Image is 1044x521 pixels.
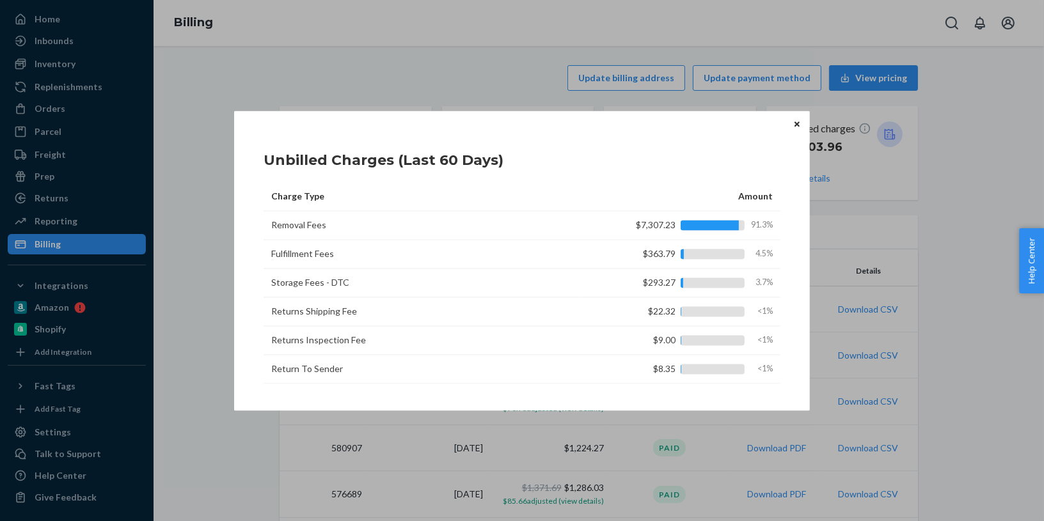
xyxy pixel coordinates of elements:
div: $9.00 [604,334,773,346]
div: $7,307.23 [604,219,773,231]
td: Removal Fees [264,211,583,240]
td: Returns Shipping Fee [264,297,583,326]
td: Storage Fees - DTC [264,268,583,297]
span: <1% [750,363,773,375]
div: $363.79 [604,247,773,260]
button: Close [791,117,803,131]
span: 91.3% [750,219,773,231]
h1: Unbilled Charges (Last 60 Days) [264,150,503,171]
div: $8.35 [604,362,773,375]
span: <1% [750,306,773,317]
span: 3.7% [750,277,773,288]
td: Returns Inspection Fee [264,326,583,355]
span: <1% [750,334,773,346]
td: Fulfillment Fees [264,240,583,268]
th: Amount [583,182,780,211]
div: $293.27 [604,276,773,289]
td: Return To Sender [264,355,583,384]
span: 4.5% [750,248,773,260]
div: $22.32 [604,305,773,318]
th: Charge Type [264,182,583,211]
